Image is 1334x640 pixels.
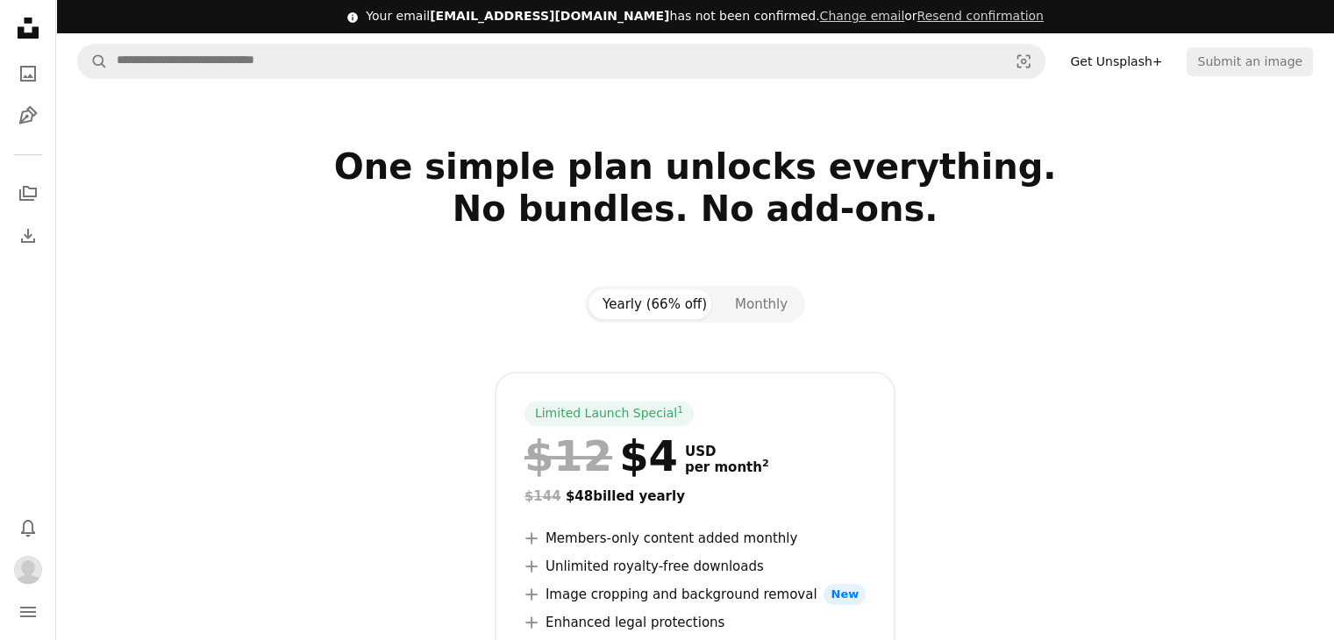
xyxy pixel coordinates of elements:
[819,9,1043,23] span: or
[677,404,683,415] sup: 1
[11,510,46,545] button: Notifications
[674,405,687,423] a: 1
[524,402,694,426] div: Limited Launch Special
[127,146,1264,272] h2: One simple plan unlocks everything. No bundles. No add-ons.
[524,584,866,605] li: Image cropping and background removal
[1059,47,1173,75] a: Get Unsplash+
[524,488,561,504] span: $144
[11,176,46,211] a: Collections
[78,45,108,78] button: Search Unsplash
[366,8,1044,25] div: Your email has not been confirmed.
[11,11,46,49] a: Home — Unsplash
[721,289,802,319] button: Monthly
[11,594,46,629] button: Menu
[524,556,866,577] li: Unlimited royalty-free downloads
[11,56,46,91] a: Photos
[430,9,669,23] span: [EMAIL_ADDRESS][DOMAIN_NAME]
[819,9,904,23] a: Change email
[824,584,866,605] span: New
[685,444,769,459] span: USD
[762,458,769,469] sup: 2
[1002,45,1045,78] button: Visual search
[11,552,46,587] button: Profile
[524,612,866,633] li: Enhanced legal protections
[524,528,866,549] li: Members-only content added monthly
[11,98,46,133] a: Illustrations
[1187,47,1313,75] button: Submit an image
[14,556,42,584] img: Avatar of user hamid badru
[759,459,773,475] a: 2
[685,459,769,475] span: per month
[11,218,46,253] a: Download History
[524,433,612,479] span: $12
[77,44,1045,79] form: Find visuals sitewide
[917,8,1043,25] button: Resend confirmation
[524,433,678,479] div: $4
[589,289,721,319] button: Yearly (66% off)
[524,486,866,507] div: $48 billed yearly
